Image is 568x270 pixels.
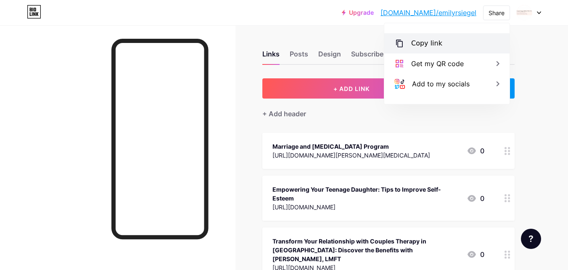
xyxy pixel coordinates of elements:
[351,49,390,64] div: Subscribers
[489,8,505,17] div: Share
[380,8,476,18] a: [DOMAIN_NAME]/emilyrsiegel
[290,49,308,64] div: Posts
[318,49,341,64] div: Design
[272,185,460,203] div: Empowering Your Teenage Daughter: Tips to Improve Self-Esteem
[272,151,430,160] div: [URL][DOMAIN_NAME][PERSON_NAME][MEDICAL_DATA]
[342,9,374,16] a: Upgrade
[411,38,442,48] div: Copy link
[467,249,484,259] div: 0
[411,59,464,69] div: Get my QR code
[333,85,370,92] span: + ADD LINK
[262,78,441,99] button: + ADD LINK
[467,193,484,203] div: 0
[412,79,470,89] div: Add to my socials
[516,5,532,21] img: emilyrsiegel
[467,146,484,156] div: 0
[272,203,460,211] div: [URL][DOMAIN_NAME]
[272,237,460,263] div: Transform Your Relationship with Couples Therapy in [GEOGRAPHIC_DATA]: Discover the Benefits with...
[272,142,430,151] div: Marriage and [MEDICAL_DATA] Program
[262,49,280,64] div: Links
[262,109,306,119] div: + Add header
